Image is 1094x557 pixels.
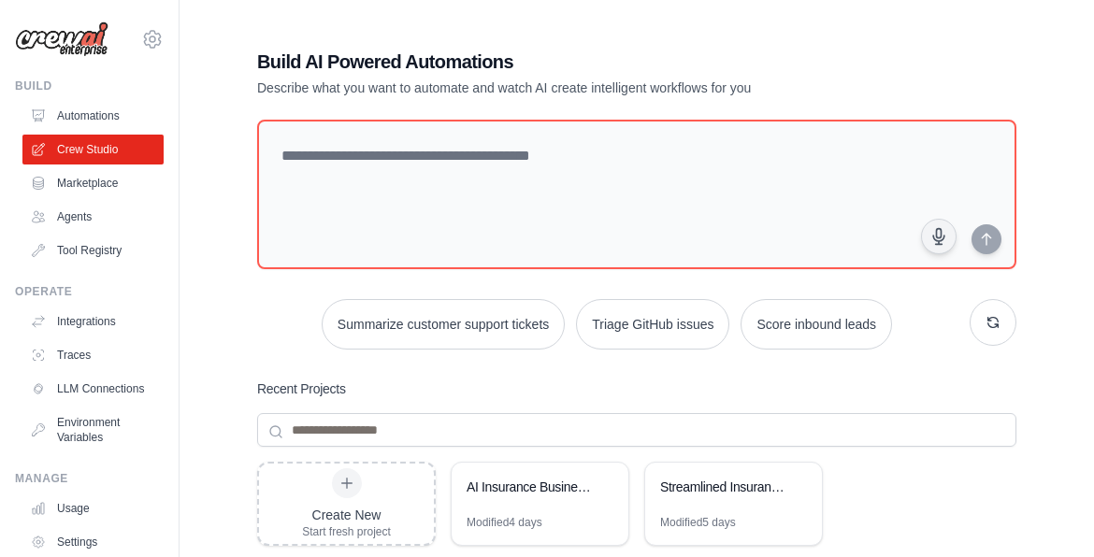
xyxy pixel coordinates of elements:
h3: Recent Projects [257,379,346,398]
div: Streamlined Insurance Intelligence API [660,478,788,496]
div: Modified 5 days [660,515,736,530]
a: Environment Variables [22,407,164,452]
h1: Build AI Powered Automations [257,49,885,75]
img: Logo [15,21,108,57]
button: Triage GitHub issues [576,299,729,350]
a: Crew Studio [22,135,164,164]
div: Start fresh project [302,524,391,539]
div: Create New [302,506,391,524]
a: Agents [22,202,164,232]
button: Get new suggestions [970,299,1016,346]
a: LLM Connections [22,374,164,404]
a: Automations [22,101,164,131]
div: Modified 4 days [467,515,542,530]
div: Build [15,79,164,93]
a: Integrations [22,307,164,336]
button: Click to speak your automation idea [921,219,957,254]
a: Tool Registry [22,236,164,265]
a: Marketplace [22,168,164,198]
div: AI Insurance Business Intelligence & Document Analysis System [467,478,595,496]
button: Score inbound leads [741,299,892,350]
button: Summarize customer support tickets [322,299,565,350]
div: Manage [15,471,164,486]
div: Operate [15,284,164,299]
p: Describe what you want to automate and watch AI create intelligent workflows for you [257,79,885,97]
a: Settings [22,527,164,557]
a: Traces [22,340,164,370]
a: Usage [22,493,164,523]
